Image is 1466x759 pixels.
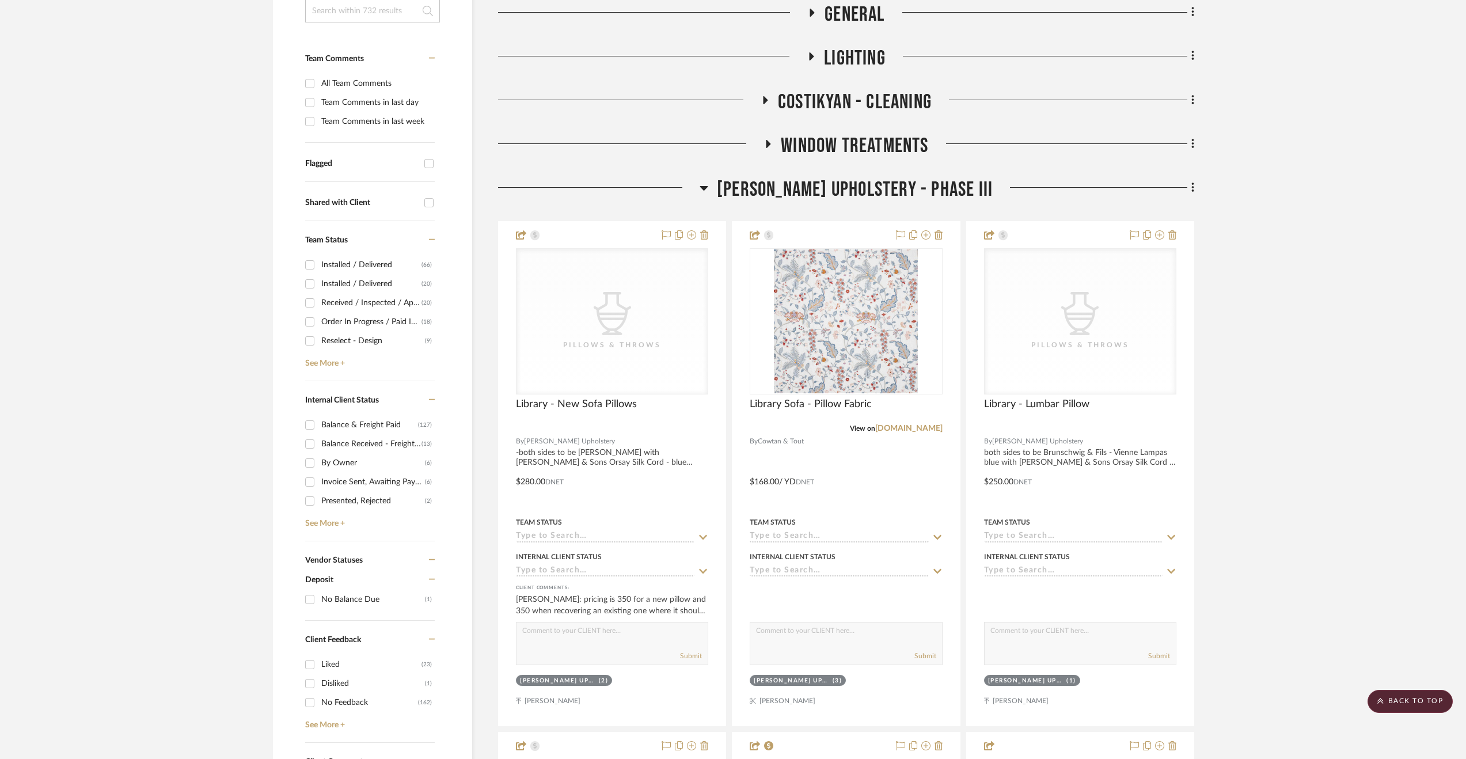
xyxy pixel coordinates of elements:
div: (20) [421,275,432,293]
div: (1) [1066,677,1076,685]
div: Received / Inspected / Approved [321,294,421,312]
span: By [750,436,758,447]
span: General [825,2,884,27]
span: Vendor Statuses [305,556,363,564]
input: Type to Search… [750,532,928,542]
div: (66) [421,256,432,274]
div: Team Status [750,517,796,527]
div: [PERSON_NAME] Upholstery - Phase III [520,677,596,685]
div: Presented, Rejected [321,492,425,510]
a: [DOMAIN_NAME] [875,424,943,432]
span: By [984,436,992,447]
div: (18) [421,313,432,331]
div: Installed / Delivered [321,256,421,274]
div: Liked [321,655,421,674]
div: (9) [425,332,432,350]
div: Balance & Freight Paid [321,416,418,434]
button: Submit [1148,651,1170,661]
div: 0 [750,249,941,394]
div: (6) [425,473,432,491]
div: (6) [425,454,432,472]
div: Team Status [516,517,562,527]
span: [PERSON_NAME] Upholstery - Phase III [717,177,993,202]
span: Internal Client Status [305,396,379,404]
div: (13) [421,435,432,453]
span: [PERSON_NAME] Upholstery [524,436,615,447]
button: Submit [914,651,936,661]
button: Submit [680,651,702,661]
span: [PERSON_NAME] Upholstery [992,436,1083,447]
div: Flagged [305,159,419,169]
div: Team Comments in last week [321,112,432,131]
span: Cowtan & Tout [758,436,804,447]
div: (23) [421,655,432,674]
div: Shared with Client [305,198,419,208]
input: Type to Search… [984,532,1163,542]
div: [PERSON_NAME] Upholstery - Phase III [988,677,1064,685]
a: See More + [302,712,435,730]
div: (1) [425,590,432,609]
a: See More + [302,510,435,529]
input: Type to Search… [516,566,694,577]
img: Library Sofa - Pillow Fabric [774,249,918,393]
div: Internal Client Status [750,552,835,562]
div: Internal Client Status [516,552,602,562]
div: (20) [421,294,432,312]
span: Client Feedback [305,636,361,644]
div: (3) [833,677,842,685]
input: Type to Search… [516,532,694,542]
div: Team Status [984,517,1030,527]
a: See More + [302,350,435,369]
div: No Balance Due [321,590,425,609]
div: No Feedback [321,693,418,712]
div: (1) [425,674,432,693]
input: Type to Search… [984,566,1163,577]
div: Invoice Sent, Awaiting Payment [321,473,425,491]
div: Reselect - Design [321,332,425,350]
div: Team Comments in last day [321,93,432,112]
span: Library - Lumbar Pillow [984,398,1089,411]
span: Library - New Sofa Pillows [516,398,637,411]
div: Order In Progress / Paid In Full w/ Freight, No Balance due [321,313,421,331]
div: By Owner [321,454,425,472]
input: Type to Search… [750,566,928,577]
div: (2) [599,677,609,685]
div: Balance Received - Freight Due [321,435,421,453]
div: Pillows & Throws [1023,339,1138,351]
span: Library Sofa - Pillow Fabric [750,398,872,411]
div: Disliked [321,674,425,693]
div: All Team Comments [321,74,432,93]
div: (127) [418,416,432,434]
div: Pillows & Throws [555,339,670,351]
div: (162) [418,693,432,712]
div: [PERSON_NAME]: pricing is 350 for a new pillow and 350 when recovering an existing one where it s... [516,594,708,617]
scroll-to-top-button: BACK TO TOP [1368,690,1453,713]
div: Internal Client Status [984,552,1070,562]
div: Installed / Delivered [321,275,421,293]
span: Lighting [824,46,886,71]
div: 0 [985,249,1176,394]
span: View on [850,425,875,432]
span: Costikyan - Cleaning [778,90,932,115]
span: Team Comments [305,55,364,63]
span: Team Status [305,236,348,244]
span: Deposit [305,576,333,584]
span: Window Treatments [781,134,928,158]
div: [PERSON_NAME] Upholstery - Phase III [754,677,830,685]
div: (2) [425,492,432,510]
span: By [516,436,524,447]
